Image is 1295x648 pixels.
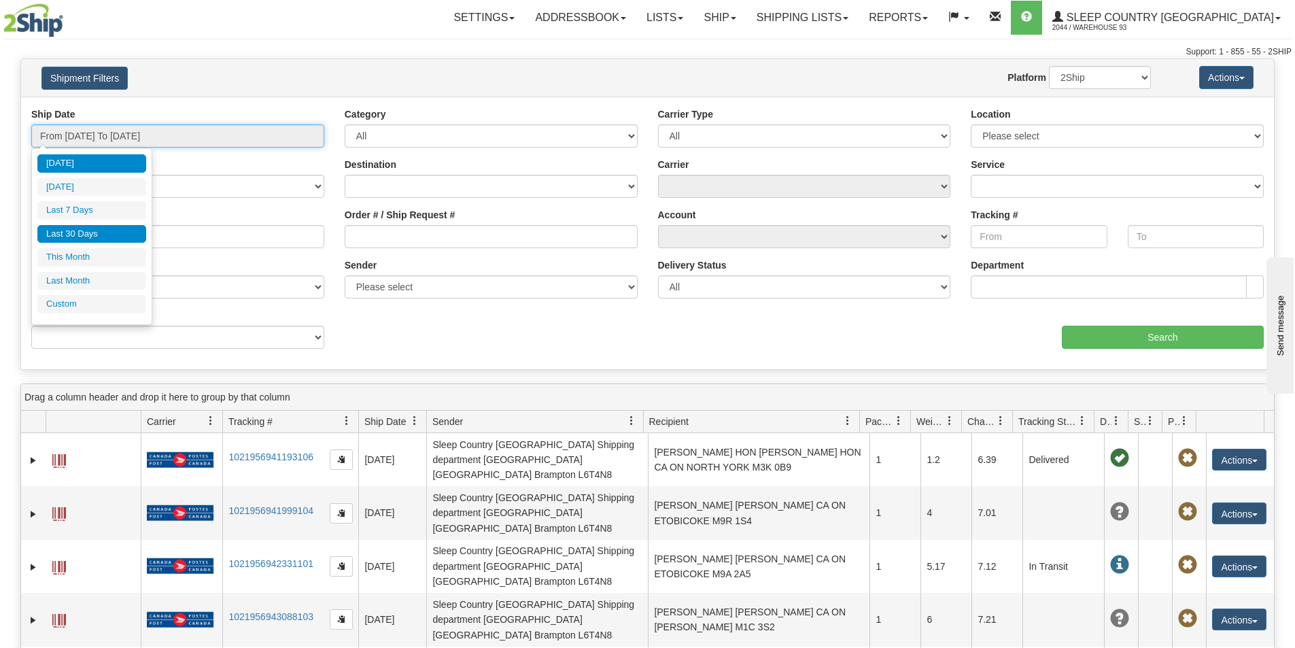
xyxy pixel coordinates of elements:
[345,158,396,171] label: Destination
[147,505,213,522] img: 20 - Canada Post
[199,409,222,432] a: Carrier filter column settings
[971,540,1022,593] td: 7.12
[147,558,213,575] img: 20 - Canada Post
[52,501,66,523] a: Label
[967,415,996,428] span: Charge
[147,611,213,628] img: 20 - Canada Post
[147,415,176,428] span: Carrier
[1212,502,1266,524] button: Actions
[228,558,313,569] a: 1021956942331101
[1063,12,1274,23] span: Sleep Country [GEOGRAPHIC_DATA]
[649,415,689,428] span: Recipient
[1178,449,1197,468] span: Pickup Not Assigned
[228,611,313,622] a: 1021956943088103
[1178,556,1197,575] span: Pickup Not Assigned
[1007,71,1046,84] label: Platform
[746,1,859,35] a: Shipping lists
[620,409,643,432] a: Sender filter column settings
[869,433,920,486] td: 1
[658,107,713,121] label: Carrier Type
[358,540,426,593] td: [DATE]
[1110,609,1129,628] span: Unknown
[426,486,648,539] td: Sleep Country [GEOGRAPHIC_DATA] Shipping department [GEOGRAPHIC_DATA] [GEOGRAPHIC_DATA] Brampton ...
[648,540,869,593] td: [PERSON_NAME] [PERSON_NAME] CA ON ETOBICOKE M9A 2A5
[37,154,146,173] li: [DATE]
[426,593,648,646] td: Sleep Country [GEOGRAPHIC_DATA] Shipping department [GEOGRAPHIC_DATA] [GEOGRAPHIC_DATA] Brampton ...
[52,555,66,577] a: Label
[27,507,40,521] a: Expand
[403,409,426,432] a: Ship Date filter column settings
[52,448,66,470] a: Label
[426,433,648,486] td: Sleep Country [GEOGRAPHIC_DATA] Shipping department [GEOGRAPHIC_DATA] [GEOGRAPHIC_DATA] Brampton ...
[358,593,426,646] td: [DATE]
[10,12,126,22] div: Send message
[330,503,353,524] button: Copy to clipboard
[1018,415,1077,428] span: Tracking Status
[21,384,1274,411] div: grid grouping header
[971,225,1107,248] input: From
[27,454,40,467] a: Expand
[345,107,386,121] label: Category
[358,433,426,486] td: [DATE]
[971,208,1018,222] label: Tracking #
[31,107,75,121] label: Ship Date
[1212,449,1266,471] button: Actions
[658,208,696,222] label: Account
[1052,21,1154,35] span: 2044 / Warehouse 93
[1100,415,1111,428] span: Delivery Status
[525,1,636,35] a: Addressbook
[330,609,353,630] button: Copy to clipboard
[37,178,146,197] li: [DATE]
[1110,502,1129,522] span: Unknown
[330,556,353,577] button: Copy to clipboard
[869,486,920,539] td: 1
[920,540,971,593] td: 5.17
[1022,540,1104,593] td: In Transit
[938,409,961,432] a: Weight filter column settings
[1212,556,1266,577] button: Actions
[1022,433,1104,486] td: Delivered
[989,409,1012,432] a: Charge filter column settings
[887,409,910,432] a: Packages filter column settings
[228,451,313,462] a: 1021956941193106
[52,608,66,630] a: Label
[358,486,426,539] td: [DATE]
[3,46,1292,58] div: Support: 1 - 855 - 55 - 2SHIP
[971,107,1010,121] label: Location
[364,415,406,428] span: Ship Date
[37,201,146,220] li: Last 7 Days
[1134,415,1145,428] span: Shipment Issues
[228,505,313,516] a: 1021956941999104
[865,415,894,428] span: Packages
[1128,225,1264,248] input: To
[658,258,727,272] label: Delivery Status
[920,433,971,486] td: 1.2
[1042,1,1291,35] a: Sleep Country [GEOGRAPHIC_DATA] 2044 / Warehouse 93
[3,3,63,37] img: logo2044.jpg
[971,433,1022,486] td: 6.39
[1062,326,1264,349] input: Search
[37,295,146,313] li: Custom
[228,415,273,428] span: Tracking #
[1139,409,1162,432] a: Shipment Issues filter column settings
[330,449,353,470] button: Copy to clipboard
[27,560,40,574] a: Expand
[648,593,869,646] td: [PERSON_NAME] [PERSON_NAME] CA ON [PERSON_NAME] M1C 3S2
[345,208,455,222] label: Order # / Ship Request #
[869,540,920,593] td: 1
[41,67,128,90] button: Shipment Filters
[920,486,971,539] td: 4
[1110,556,1129,575] span: In Transit
[37,225,146,243] li: Last 30 Days
[37,272,146,290] li: Last Month
[648,486,869,539] td: [PERSON_NAME] [PERSON_NAME] CA ON ETOBICOKE M9R 1S4
[971,258,1024,272] label: Department
[1071,409,1094,432] a: Tracking Status filter column settings
[37,248,146,267] li: This Month
[147,451,213,468] img: 20 - Canada Post
[1178,502,1197,522] span: Pickup Not Assigned
[869,593,920,646] td: 1
[859,1,938,35] a: Reports
[335,409,358,432] a: Tracking # filter column settings
[971,486,1022,539] td: 7.01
